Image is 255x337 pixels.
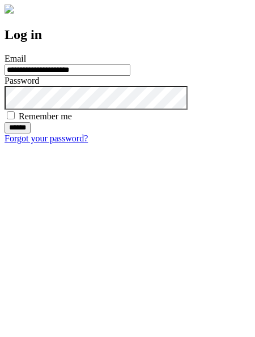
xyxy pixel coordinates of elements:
[5,27,250,42] h2: Log in
[5,133,88,143] a: Forgot your password?
[5,54,26,63] label: Email
[19,111,72,121] label: Remember me
[5,5,14,14] img: logo-4e3dc11c47720685a147b03b5a06dd966a58ff35d612b21f08c02c0306f2b779.png
[5,76,39,85] label: Password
